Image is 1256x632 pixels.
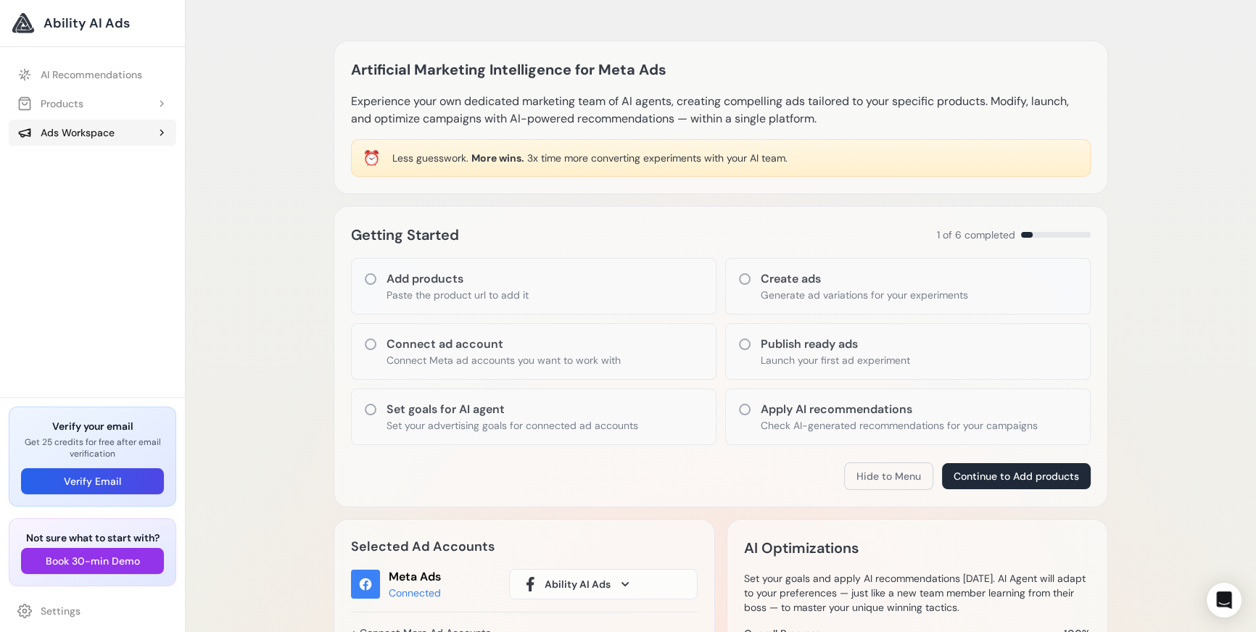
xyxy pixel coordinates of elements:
h1: Artificial Marketing Intelligence for Meta Ads [351,58,666,81]
div: ⏰ [363,148,381,168]
p: Connect Meta ad accounts you want to work with [387,353,621,367]
div: Open Intercom Messenger [1207,583,1241,618]
span: Less guesswork. [392,151,468,165]
button: Hide to Menu [844,462,933,490]
span: Ability AI Ads [44,13,130,33]
div: Connected [389,586,441,600]
button: Continue to Add products [942,463,1091,489]
h3: Create ads [761,270,968,288]
div: Meta Ads [389,568,441,586]
button: Verify Email [21,468,164,494]
p: Check AI-generated recommendations for your campaigns [761,418,1038,433]
p: Set your goals and apply AI recommendations [DATE]. AI Agent will adapt to your preferences — jus... [744,571,1091,615]
h2: Getting Started [351,223,459,246]
button: Book 30-min Demo [21,548,164,574]
h3: Connect ad account [387,336,621,353]
h3: Apply AI recommendations [761,401,1038,418]
p: Paste the product url to add it [387,288,529,302]
span: Ability AI Ads [545,577,611,591]
div: Ads Workspace [17,125,115,140]
h3: Not sure what to start with? [21,531,164,545]
a: Settings [9,598,176,624]
h2: Selected Ad Accounts [351,536,698,557]
button: Products [9,91,176,117]
h3: Set goals for AI agent [387,401,638,418]
span: More wins. [471,151,524,165]
a: Ability AI Ads [12,12,173,35]
p: Set your advertising goals for connected ad accounts [387,418,638,433]
div: Products [17,96,83,111]
p: Launch your first ad experiment [761,353,910,367]
span: 3x time more converting experiments with your AI team. [527,151,788,165]
h3: Add products [387,270,529,288]
h3: Publish ready ads [761,336,910,353]
button: Ads Workspace [9,120,176,146]
h3: Verify your email [21,419,164,433]
span: 1 of 6 completed [937,228,1015,242]
button: Ability AI Ads [509,569,698,599]
h2: AI Optimizations [744,536,859,560]
a: AI Recommendations [9,62,176,88]
p: Get 25 credits for free after email verification [21,436,164,460]
p: Experience your own dedicated marketing team of AI agents, creating compelling ads tailored to yo... [351,93,1091,128]
p: Generate ad variations for your experiments [761,288,968,302]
